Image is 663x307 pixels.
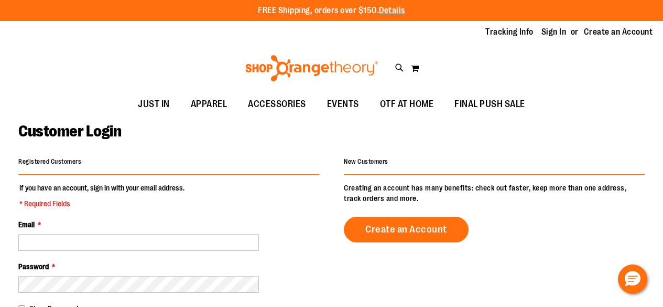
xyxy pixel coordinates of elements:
[127,92,180,117] a: JUST IN
[454,92,525,116] span: FINAL PUSH SALE
[237,92,317,117] a: ACCESSORIES
[244,55,379,81] img: Shop Orangetheory
[18,183,186,209] legend: If you have an account, sign in with your email address.
[248,92,306,116] span: ACCESSORIES
[138,92,170,116] span: JUST IN
[618,264,647,294] button: Hello, have a question? Let’s chat.
[541,26,567,38] a: Sign In
[344,158,388,165] strong: New Customers
[18,220,35,229] span: Email
[344,183,645,204] p: Creating an account has many benefits: check out faster, keep more than one address, track orders...
[180,92,238,117] a: APPAREL
[327,92,359,116] span: EVENTS
[584,26,653,38] a: Create an Account
[344,217,469,242] a: Create an Account
[18,122,121,140] span: Customer Login
[380,92,434,116] span: OTF AT HOME
[18,158,81,165] strong: Registered Customers
[365,224,447,235] span: Create an Account
[191,92,227,116] span: APPAREL
[485,26,534,38] a: Tracking Info
[18,262,49,271] span: Password
[369,92,444,117] a: OTF AT HOME
[379,6,405,15] a: Details
[19,198,184,209] span: * Required Fields
[444,92,536,117] a: FINAL PUSH SALE
[258,5,405,17] p: FREE Shipping, orders over $150.
[317,92,369,117] a: EVENTS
